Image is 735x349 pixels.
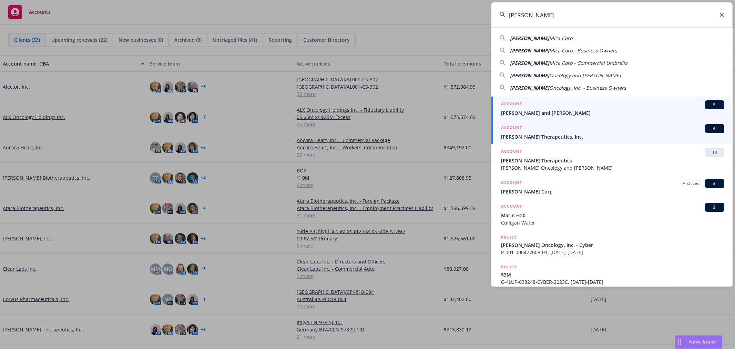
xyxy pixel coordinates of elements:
span: Archived [683,180,700,187]
span: Mica Corp [549,35,573,41]
a: ACCOUNTTR[PERSON_NAME] Therapeutics[PERSON_NAME] Oncology and [PERSON_NAME] [491,144,733,175]
input: Search... [491,2,733,27]
span: C-4LUP-038248-CYBER-2023C, [DATE]-[DATE] [501,278,724,286]
button: Nova Assist [675,335,723,349]
a: POLICY$3MC-4LUP-038248-CYBER-2023C, [DATE]-[DATE] [491,260,733,289]
h5: ACCOUNT [501,148,522,156]
h5: ACCOUNT [501,203,522,211]
span: [PERSON_NAME] Corp [501,188,724,195]
span: BI [708,180,722,187]
span: [PERSON_NAME] Therapeutics [501,157,724,164]
a: ACCOUNTArchivedBI[PERSON_NAME] Corp [491,175,733,199]
span: Oncology, Inc. - Business Owners [549,84,626,91]
span: [PERSON_NAME] [510,47,549,54]
h5: ACCOUNT [501,124,522,132]
span: Culligan Water [501,219,724,226]
a: POLICY[PERSON_NAME] Oncology, Inc. - CyberP-001-000477008-01, [DATE]-[DATE] [491,230,733,260]
span: $3M [501,271,724,278]
span: Mica Corp - Commercial Umbrella [549,60,627,66]
div: Drag to move [675,336,684,349]
h5: ACCOUNT [501,100,522,109]
span: Oncology and [PERSON_NAME] [549,72,621,79]
span: TR [708,149,722,156]
span: BI [708,204,722,210]
span: [PERSON_NAME] [510,35,549,41]
a: ACCOUNTBI[PERSON_NAME] and [PERSON_NAME] [491,97,733,120]
h5: POLICY [501,263,517,270]
span: BI [708,126,722,132]
span: P-001-000477008-01, [DATE]-[DATE] [501,249,724,256]
span: [PERSON_NAME] [510,72,549,79]
a: ACCOUNTBI[PERSON_NAME] Therapeutics, Inc. [491,120,733,144]
span: [PERSON_NAME] Therapeutics, Inc. [501,133,724,140]
span: [PERSON_NAME] [510,60,549,66]
span: Mica Corp - Business Owners [549,47,617,54]
span: [PERSON_NAME] Oncology and [PERSON_NAME] [501,164,724,171]
span: [PERSON_NAME] Oncology, Inc. - Cyber [501,241,724,249]
span: [PERSON_NAME] [510,84,549,91]
span: Marin H20 [501,212,724,219]
h5: ACCOUNT [501,179,522,187]
span: Nova Assist [690,339,717,345]
span: [PERSON_NAME] and [PERSON_NAME] [501,109,724,117]
span: BI [708,102,722,108]
a: ACCOUNTBIMarin H20Culligan Water [491,199,733,230]
h5: POLICY [501,234,517,241]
